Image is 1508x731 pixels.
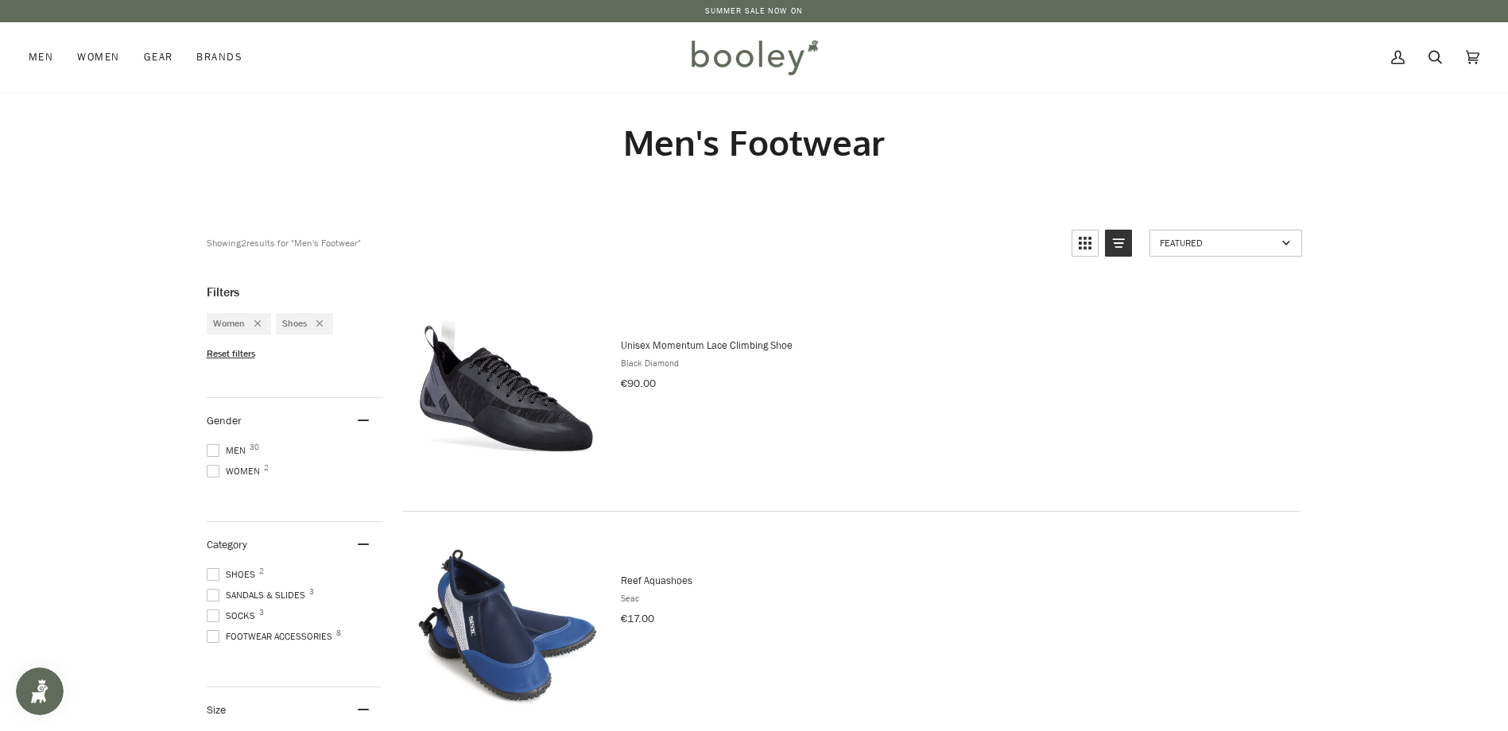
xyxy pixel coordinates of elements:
[241,236,246,249] b: 2
[207,347,255,361] span: Reset filters
[307,317,323,331] div: Remove filter: Shoes
[207,567,260,582] span: Shoes
[65,22,131,92] a: Women
[16,667,64,715] iframe: Button to open loyalty program pop-up
[132,22,185,92] a: Gear
[621,591,1290,605] span: Seac
[406,528,1290,730] a: Reef Aquashoes
[621,338,1290,352] span: Unisex Momentum Lace Climbing Shoe
[1160,236,1277,249] span: Featured
[259,609,264,617] span: 3
[213,317,245,331] span: Women
[621,573,1290,587] span: Reef Aquashoes
[282,317,307,331] span: Shoes
[207,347,382,361] li: Reset filters
[1072,230,1099,257] a: View grid mode
[207,284,239,300] span: Filters
[207,230,361,257] div: Showing results for "Men's Footwear"
[207,588,310,602] span: Sandals & Slides
[245,317,261,331] div: Remove filter: Women
[207,629,337,644] span: Footwear Accessories
[207,413,242,428] span: Gender
[207,609,260,623] span: Socks
[621,376,656,391] span: €90.00
[207,702,226,717] span: Size
[264,464,269,472] span: 2
[406,528,605,726] img: Seac Reef Aquashoes Blue - Booley Galway
[336,629,341,637] span: 8
[184,22,254,92] a: Brands
[406,292,605,491] img: Black Diamond Momentum Lace Climbing Shoe Black / Anthracite - Booley Galway
[621,356,1290,369] span: Black Diamond
[29,49,53,65] span: Men
[77,49,119,65] span: Women
[144,49,173,65] span: Gear
[621,611,654,626] span: €17.00
[29,22,65,92] a: Men
[196,49,242,65] span: Brands
[259,567,264,575] span: 2
[684,34,824,80] img: Booley
[207,537,247,552] span: Category
[309,588,314,596] span: 3
[1149,230,1302,257] a: Sort options
[1105,230,1132,257] a: View list mode
[207,121,1302,164] h1: Men's Footwear
[207,464,265,478] span: Women
[705,5,803,17] a: SUMMER SALE NOW ON
[406,292,1290,495] a: Unisex Momentum Lace Climbing Shoe
[250,443,259,451] span: 30
[207,443,250,458] span: Men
